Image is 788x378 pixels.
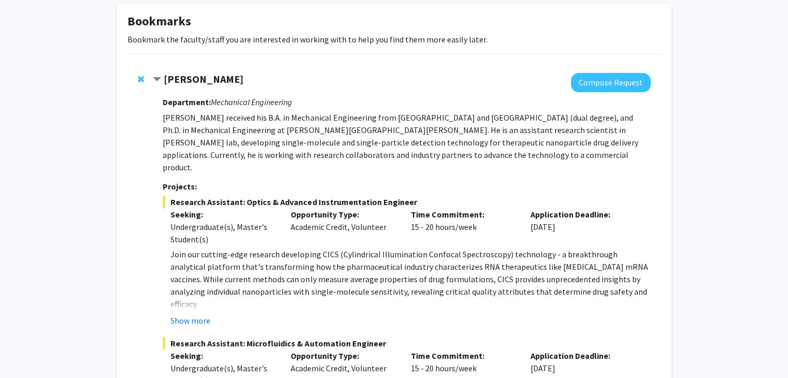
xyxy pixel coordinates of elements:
span: Research Assistant: Optics & Advanced Instrumentation Engineer [163,196,650,208]
span: Remove Sixuan Li from bookmarks [138,75,144,83]
h1: Bookmarks [127,14,661,29]
p: [PERSON_NAME] received his B.A. in Mechanical Engineering from [GEOGRAPHIC_DATA] and [GEOGRAPHIC_... [163,111,650,173]
p: Seeking: [170,208,275,221]
p: Opportunity Type: [291,350,395,362]
div: [DATE] [523,208,643,245]
p: Time Commitment: [410,208,515,221]
div: Undergraduate(s), Master's Student(s) [170,221,275,245]
p: Seeking: [170,350,275,362]
button: Show more [170,314,210,327]
p: Application Deadline: [531,208,635,221]
button: Compose Request to Sixuan Li [571,73,651,92]
div: Academic Credit, Volunteer [283,208,403,245]
i: Mechanical Engineering [211,97,292,107]
strong: [PERSON_NAME] [164,72,243,85]
div: 15 - 20 hours/week [403,208,523,245]
p: Join our cutting-edge research developing CICS (Cylindrical Illumination Confocal Spectroscopy) t... [170,248,650,310]
p: Application Deadline: [531,350,635,362]
strong: Department: [163,97,211,107]
iframe: Chat [8,331,44,370]
strong: Projects: [163,181,197,192]
p: Bookmark the faculty/staff you are interested in working with to help you find them more easily l... [127,33,661,46]
p: Opportunity Type: [291,208,395,221]
span: Research Assistant: Microfluidics & Automation Engineer [163,337,650,350]
p: Time Commitment: [410,350,515,362]
span: Contract Sixuan Li Bookmark [153,76,161,84]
